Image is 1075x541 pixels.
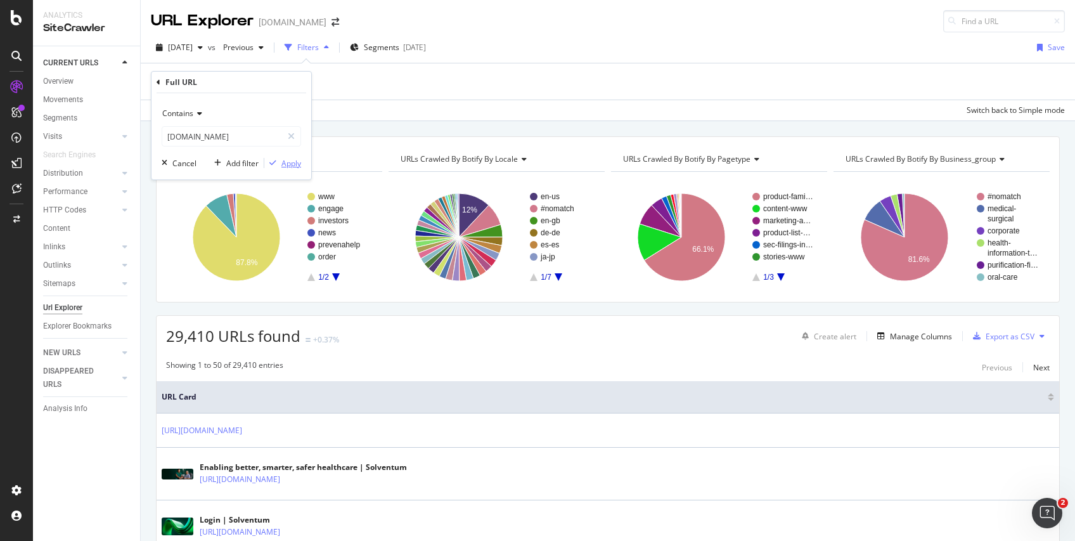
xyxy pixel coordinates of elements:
[43,301,82,315] div: Url Explorer
[226,158,259,169] div: Add filter
[43,167,119,180] a: Distribution
[43,93,131,107] a: Movements
[763,273,774,282] text: 1/3
[398,149,593,169] h4: URLs Crawled By Botify By locale
[401,153,518,164] span: URLs Crawled By Botify By locale
[43,185,87,199] div: Performance
[43,130,62,143] div: Visits
[763,240,813,249] text: sec-filings-in…
[306,338,311,342] img: Equal
[43,259,119,272] a: Outlinks
[763,216,811,225] text: marketing-a…
[986,331,1034,342] div: Export as CSV
[389,182,602,292] svg: A chart.
[462,205,477,214] text: 12%
[611,182,825,292] svg: A chart.
[43,240,119,254] a: Inlinks
[692,245,714,254] text: 66.1%
[43,346,119,360] a: NEW URLS
[890,331,952,342] div: Manage Columns
[332,18,339,27] div: arrow-right-arrow-left
[962,100,1065,121] button: Switch back to Simple mode
[200,526,280,538] a: [URL][DOMAIN_NAME]
[43,93,83,107] div: Movements
[43,346,80,360] div: NEW URLS
[43,240,65,254] div: Inlinks
[541,273,551,282] text: 1/7
[43,10,130,21] div: Analytics
[43,222,131,235] a: Content
[908,255,930,264] text: 81.6%
[943,10,1065,32] input: Find a URL
[345,37,431,58] button: Segments[DATE]
[364,42,399,53] span: Segments
[988,261,1038,270] text: purification-fi…
[209,157,259,169] button: Add filter
[43,75,74,88] div: Overview
[318,216,349,225] text: investors
[166,182,380,292] svg: A chart.
[1058,498,1068,508] span: 2
[834,182,1050,292] svg: A chart.
[763,204,808,213] text: content-www
[843,149,1038,169] h4: URLs Crawled By Botify By business_group
[162,424,242,437] a: [URL][DOMAIN_NAME]
[43,277,119,290] a: Sitemaps
[967,105,1065,115] div: Switch back to Simple mode
[43,320,112,333] div: Explorer Bookmarks
[200,473,280,486] a: [URL][DOMAIN_NAME]
[988,249,1038,257] text: information-t…
[43,402,131,415] a: Analysis Info
[988,273,1018,282] text: oral-care
[43,301,131,315] a: Url Explorer
[43,75,131,88] a: Overview
[313,334,339,345] div: +0.37%
[165,77,197,88] div: Full URL
[162,518,193,535] img: main image
[43,56,119,70] a: CURRENT URLS
[1032,37,1065,58] button: Save
[403,42,426,53] div: [DATE]
[162,469,193,480] img: main image
[218,37,269,58] button: Previous
[763,252,805,261] text: stories-www
[281,158,301,169] div: Apply
[318,228,336,237] text: news
[872,329,952,344] button: Manage Columns
[166,360,283,375] div: Showing 1 to 50 of 29,410 entries
[318,192,335,201] text: www
[43,320,131,333] a: Explorer Bookmarks
[259,16,326,29] div: [DOMAIN_NAME]
[43,222,70,235] div: Content
[318,240,360,249] text: prevenahelp
[200,462,407,473] div: Enabling better, smarter, safer healthcare | Solventum
[43,204,86,217] div: HTTP Codes
[162,391,1045,403] span: URL Card
[200,514,335,526] div: Login | Solventum
[264,157,301,169] button: Apply
[43,365,107,391] div: DISAPPEARED URLS
[43,402,87,415] div: Analysis Info
[43,21,130,36] div: SiteCrawler
[318,273,329,282] text: 1/2
[172,158,196,169] div: Cancel
[988,238,1011,247] text: health-
[43,56,98,70] div: CURRENT URLS
[157,157,196,169] button: Cancel
[43,148,96,162] div: Search Engines
[280,37,334,58] button: Filters
[968,326,1034,346] button: Export as CSV
[1033,360,1050,375] button: Next
[43,112,131,125] a: Segments
[162,108,193,119] span: Contains
[1032,498,1062,528] iframe: Intercom live chat
[168,42,193,53] span: 2025 Sep. 8th
[541,216,560,225] text: en-gb
[541,240,559,249] text: es-es
[541,192,560,201] text: en-us
[541,228,560,237] text: de-de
